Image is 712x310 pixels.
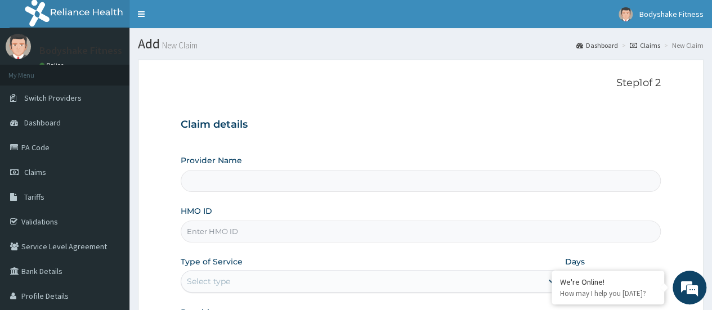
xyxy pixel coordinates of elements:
h3: Claim details [181,119,661,131]
span: Claims [24,167,46,177]
h1: Add [138,37,704,51]
a: Online [39,61,66,69]
li: New Claim [661,41,704,50]
label: Type of Service [181,256,243,267]
small: New Claim [160,41,198,50]
img: User Image [6,34,31,59]
div: We're Online! [560,277,656,287]
label: HMO ID [181,205,212,217]
p: Bodyshake Fitness [39,46,122,56]
a: Dashboard [576,41,618,50]
img: User Image [619,7,633,21]
input: Enter HMO ID [181,221,661,242]
p: How may I help you today? [560,289,656,298]
span: Switch Providers [24,93,82,103]
a: Claims [630,41,660,50]
p: Step 1 of 2 [181,77,661,89]
span: Tariffs [24,192,44,202]
span: Bodyshake Fitness [639,9,704,19]
div: Select type [187,276,230,287]
label: Days [565,256,585,267]
span: Dashboard [24,118,61,128]
label: Provider Name [181,155,242,166]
